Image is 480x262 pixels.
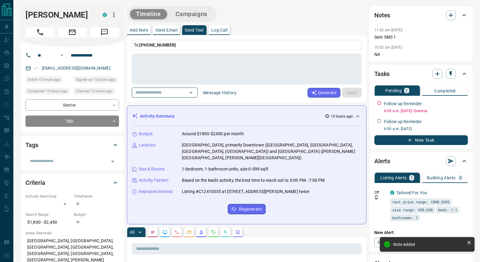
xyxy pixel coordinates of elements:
p: 6:00 a.m. [DATE] - Overdue [384,108,468,114]
p: Completed [434,89,456,93]
p: 2 [405,88,408,93]
p: Off [374,190,386,195]
svg: Requests [211,230,216,235]
p: Sent SMS 1 [374,34,468,40]
span: [PHONE_NUMBER] [139,43,176,47]
div: Mon Oct 13 2025 [74,88,119,96]
p: Listing Alerts [380,176,407,180]
p: Send Email [155,28,177,32]
p: Activity Summary [140,113,175,119]
button: New Task [374,135,468,145]
h1: [PERSON_NAME] [26,10,94,20]
p: Follow up Reminder [384,119,422,125]
p: Repeated Interest [139,188,173,195]
p: Based on the lead's activity, the best time to reach out is: 6:00 PM - 7:00 PM [182,177,325,184]
p: Send Text [185,28,204,32]
p: Around $1800-$2450 per month [182,131,244,137]
a: [EMAIL_ADDRESS][DOMAIN_NAME] [42,66,111,71]
button: Timeline [130,9,167,19]
button: Generate [308,88,340,98]
span: Contacted 13 hours ago [28,88,67,94]
svg: Push Notification Only [374,195,379,199]
span: size range: 450,658 [392,207,433,213]
span: beds: 1-1 [438,207,457,213]
p: [GEOGRAPHIC_DATA], primarily Downtown ([GEOGRAPHIC_DATA], [GEOGRAPHIC_DATA], [GEOGRAPHIC_DATA], [... [182,142,361,161]
p: 1 [410,176,413,180]
h2: Tasks [374,69,390,79]
svg: Notes [150,230,155,235]
span: Active 15 hours ago [28,77,60,83]
p: 6:00 a.m. [DATE] [384,126,468,132]
svg: Listing Alerts [199,230,204,235]
p: Building Alerts [427,176,456,180]
svg: Agent Actions [235,230,240,235]
p: 11:42 am [DATE] [374,28,402,32]
p: All [130,230,134,234]
div: TBD [26,115,119,127]
span: Call [26,27,55,37]
p: Follow up Reminder [384,101,422,107]
p: Budget [139,131,153,137]
div: condos.ca [103,13,107,17]
div: Activity Summary13 hours ago [132,111,361,122]
div: Alerts [374,154,468,168]
p: 0 [459,176,462,180]
button: Message History [199,88,240,98]
p: 10:32 pm [DATE] [374,45,402,50]
button: Regenerate [228,204,266,214]
p: Location [139,142,156,148]
p: Timeframe: [74,194,119,199]
p: Areas Searched: [26,230,119,236]
span: Signed up 15 hours ago [76,77,115,83]
span: Claimed 13 hours ago [76,88,112,94]
svg: Email Valid [33,66,38,71]
svg: Calls [175,230,179,235]
p: 1-bedroom, 1-bathroom units, size 0-599 sqft [182,166,268,172]
div: Criteria [26,175,119,190]
a: Property [374,238,406,247]
h2: Tags [26,140,38,150]
div: Tags [26,138,119,152]
div: Mon Oct 13 2025 [26,88,71,96]
div: Mon Oct 13 2025 [26,76,71,85]
svg: Opportunities [223,230,228,235]
div: condos.ca [390,191,394,195]
h2: Criteria [26,178,45,188]
p: Listing #C12410035 at [STREET_ADDRESS][PERSON_NAME] twice [182,188,309,195]
p: Actively Searching: [26,194,71,199]
button: Open [108,157,117,166]
span: rent price range: 1890,2695 [392,199,450,205]
div: Mon Oct 13 2025 [74,76,119,85]
div: Renter [26,99,119,111]
p: Activity Pattern [139,177,169,184]
p: $1,800 - $2,450 [26,217,71,227]
span: bathrooms: 1 [392,215,418,221]
p: To: [132,40,362,50]
button: Campaigns [169,9,213,19]
p: Pending [385,88,402,93]
svg: Emails [187,230,192,235]
p: 13 hours ago [331,114,353,119]
p: New Alert: [374,229,468,236]
p: NA [374,51,468,58]
span: Email [58,27,87,37]
a: Tailored For You [396,190,427,195]
svg: Lead Browsing Activity [162,230,167,235]
p: Size & Rooms [139,166,165,172]
button: Open [187,88,195,97]
div: Note added [393,242,464,247]
div: Tasks [374,67,468,81]
h2: Alerts [374,156,390,166]
span: Message [90,27,119,37]
button: Open [58,52,66,59]
div: Notes [374,8,468,22]
p: Budget: [74,212,119,217]
p: Log Call [211,28,227,32]
p: Search Range: [26,212,71,217]
h2: Notes [374,10,390,20]
p: Add Note [130,28,148,32]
